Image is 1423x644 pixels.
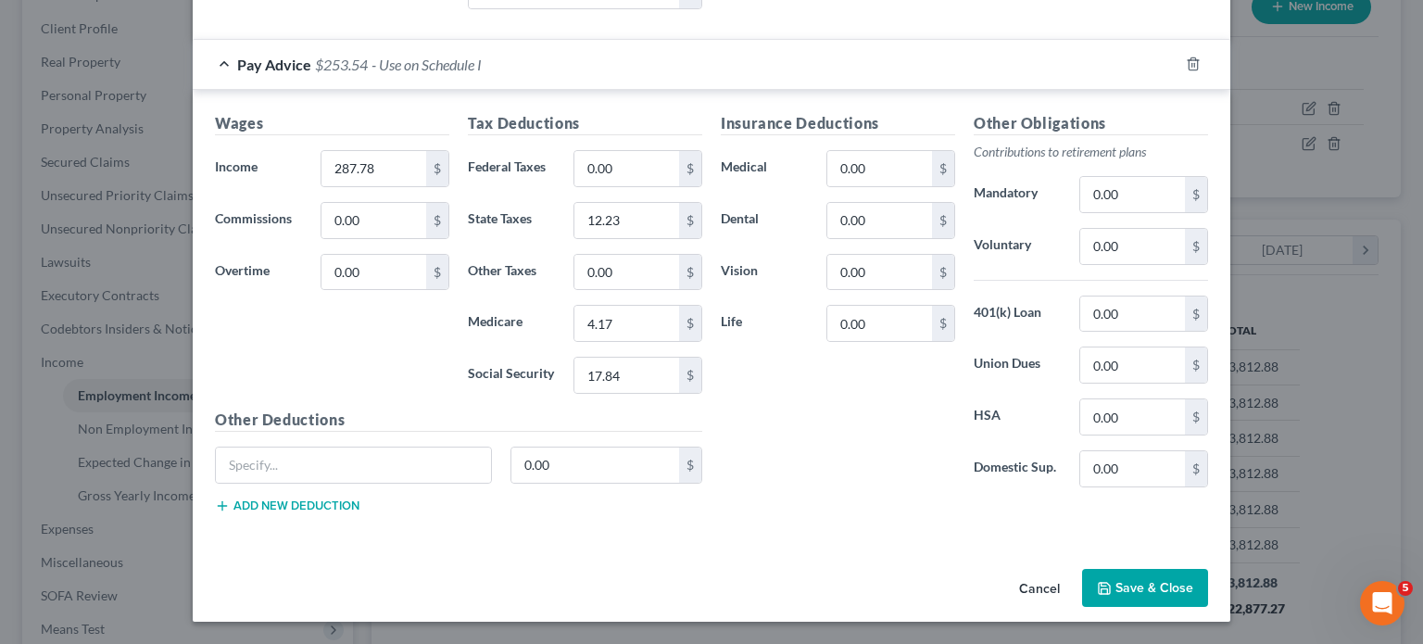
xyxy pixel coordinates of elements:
input: 0.00 [321,151,426,186]
label: 401(k) Loan [964,296,1070,333]
iframe: Intercom live chat [1360,581,1404,625]
label: Medical [711,150,817,187]
input: 0.00 [574,358,679,393]
input: 0.00 [574,203,679,238]
div: $ [679,306,701,341]
div: $ [932,151,954,186]
input: 0.00 [1080,347,1185,383]
div: $ [932,255,954,290]
label: Medicare [459,305,564,342]
input: 0.00 [1080,399,1185,435]
input: 0.00 [827,203,932,238]
input: 0.00 [574,151,679,186]
label: Domestic Sup. [964,450,1070,487]
div: $ [932,203,954,238]
div: $ [679,151,701,186]
input: 0.00 [321,255,426,290]
input: 0.00 [511,448,680,483]
input: 0.00 [827,306,932,341]
div: $ [1185,451,1207,486]
input: Specify... [216,448,491,483]
input: 0.00 [1080,229,1185,264]
span: Pay Advice [237,56,311,73]
input: 0.00 [1080,177,1185,212]
input: 0.00 [827,151,932,186]
h5: Tax Deductions [468,112,702,135]
label: Other Taxes [459,254,564,291]
h5: Other Deductions [215,409,702,432]
div: $ [1185,177,1207,212]
div: $ [932,306,954,341]
label: Dental [711,202,817,239]
h5: Wages [215,112,449,135]
label: Vision [711,254,817,291]
span: 5 [1398,581,1413,596]
span: - Use on Schedule I [371,56,482,73]
button: Cancel [1004,571,1075,608]
div: $ [426,151,448,186]
div: $ [426,255,448,290]
label: Federal Taxes [459,150,564,187]
input: 0.00 [574,306,679,341]
label: Mandatory [964,176,1070,213]
label: Life [711,305,817,342]
label: HSA [964,398,1070,436]
label: Overtime [206,254,311,291]
p: Contributions to retirement plans [974,143,1208,161]
h5: Other Obligations [974,112,1208,135]
h5: Insurance Deductions [721,112,955,135]
div: $ [426,203,448,238]
button: Save & Close [1082,569,1208,608]
div: $ [1185,229,1207,264]
label: Union Dues [964,347,1070,384]
div: $ [679,448,701,483]
div: $ [1185,399,1207,435]
label: Voluntary [964,228,1070,265]
button: Add new deduction [215,499,359,513]
label: Social Security [459,357,564,394]
div: $ [679,203,701,238]
span: Income [215,158,258,174]
input: 0.00 [1080,297,1185,332]
div: $ [679,358,701,393]
div: $ [1185,347,1207,383]
input: 0.00 [321,203,426,238]
span: $253.54 [315,56,368,73]
div: $ [1185,297,1207,332]
input: 0.00 [1080,451,1185,486]
input: 0.00 [574,255,679,290]
label: Commissions [206,202,311,239]
input: 0.00 [827,255,932,290]
label: State Taxes [459,202,564,239]
div: $ [679,255,701,290]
